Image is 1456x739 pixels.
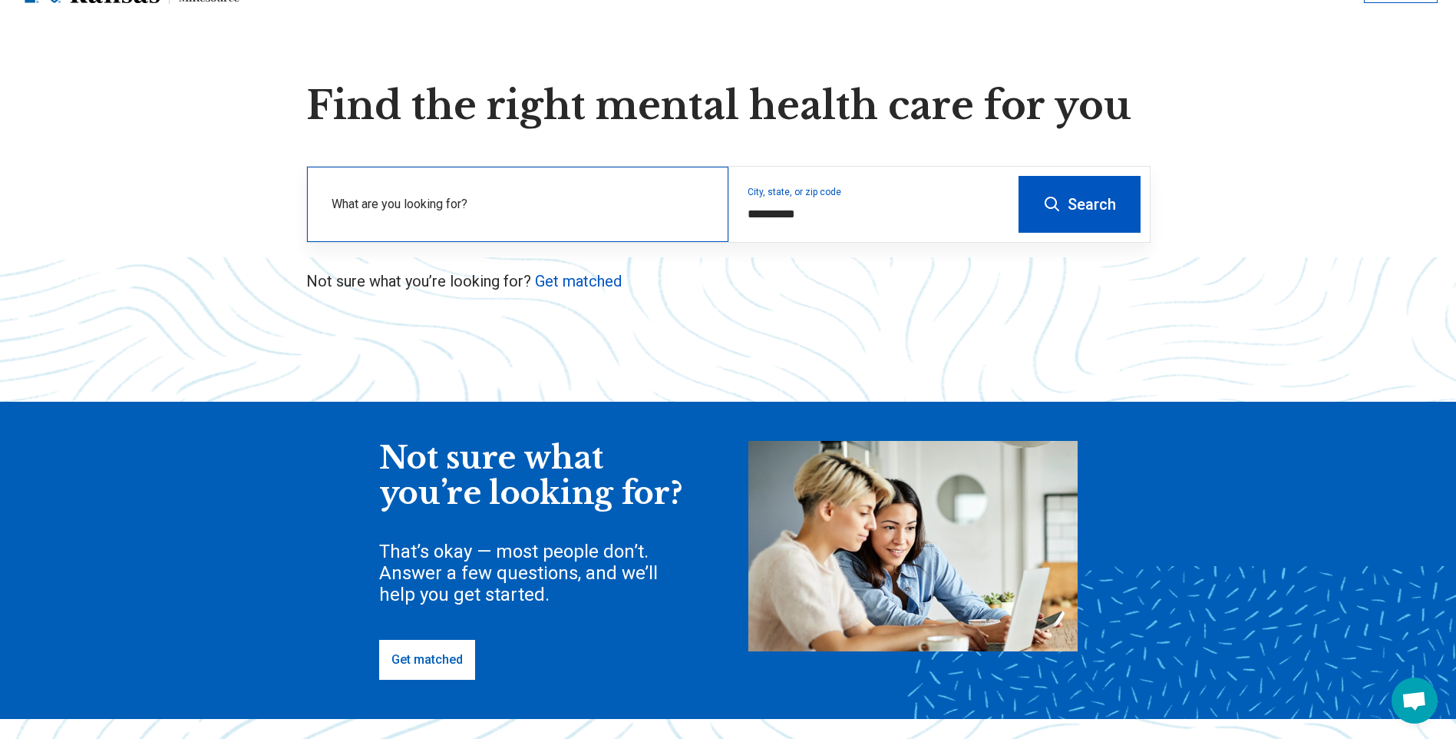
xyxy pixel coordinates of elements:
a: Get matched [535,272,622,290]
a: Get matched [379,640,475,680]
h1: Find the right mental health care for you [306,83,1151,129]
p: Not sure what you’re looking for? [306,270,1151,292]
div: Not sure what you’re looking for? [379,441,686,511]
label: What are you looking for? [332,195,710,214]
button: Search [1019,176,1141,233]
div: That’s okay — most people don’t. Answer a few questions, and we’ll help you get started. [379,541,686,605]
div: Open chat [1392,678,1438,724]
